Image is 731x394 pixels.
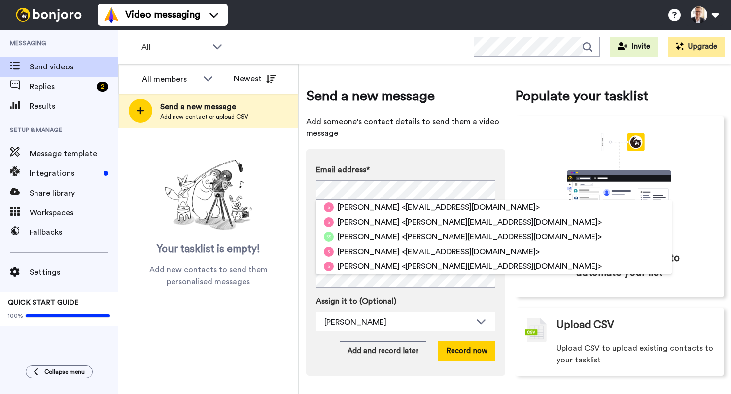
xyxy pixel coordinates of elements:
[324,316,471,328] div: [PERSON_NAME]
[30,148,118,160] span: Message template
[402,216,602,228] span: <[PERSON_NAME][EMAIL_ADDRESS][DOMAIN_NAME]>
[44,368,85,376] span: Collapse menu
[30,227,118,238] span: Fallbacks
[125,8,200,22] span: Video messaging
[402,231,602,243] span: <[PERSON_NAME][EMAIL_ADDRESS][DOMAIN_NAME]>
[402,246,540,258] span: <[EMAIL_ADDRESS][DOMAIN_NAME]>
[306,86,505,106] span: Send a new message
[338,201,400,213] span: [PERSON_NAME]
[557,342,714,366] span: Upload CSV to upload existing contacts to your tasklist
[338,246,400,258] span: [PERSON_NAME]
[30,266,118,278] span: Settings
[338,231,400,243] span: [PERSON_NAME]
[306,116,505,139] span: Add someone's contact details to send them a video message
[226,69,283,89] button: Newest
[338,261,400,272] span: [PERSON_NAME]
[30,100,118,112] span: Results
[30,207,118,219] span: Workspaces
[30,187,118,199] span: Share library
[133,264,283,288] span: Add new contacts to send them personalised messages
[157,242,260,257] span: Your tasklist is empty!
[316,295,495,307] label: Assign it to (Optional)
[324,262,334,271] img: s.png
[438,341,495,361] button: Record now
[104,7,119,23] img: vm-color.svg
[159,156,258,234] img: ready-set-action.png
[97,82,108,92] div: 2
[316,164,495,176] label: Email address*
[324,217,334,227] img: s.png
[30,167,100,179] span: Integrations
[141,41,208,53] span: All
[142,73,198,85] div: All members
[160,113,248,121] span: Add new contact or upload CSV
[545,133,693,241] div: animation
[515,86,724,106] span: Populate your tasklist
[324,232,334,242] img: ss.png
[12,8,86,22] img: bj-logo-header-white.svg
[324,247,334,257] img: s.png
[525,318,547,342] img: csv-grey.png
[402,201,540,213] span: <[EMAIL_ADDRESS][DOMAIN_NAME]>
[324,202,334,212] img: s.png
[30,81,93,93] span: Replies
[340,341,426,361] button: Add and record later
[160,101,248,113] span: Send a new message
[402,261,602,272] span: <[PERSON_NAME][EMAIL_ADDRESS][DOMAIN_NAME]>
[338,216,400,228] span: [PERSON_NAME]
[610,37,658,57] button: Invite
[557,318,614,332] span: Upload CSV
[26,365,93,378] button: Collapse menu
[668,37,725,57] button: Upgrade
[30,61,118,73] span: Send videos
[8,312,23,320] span: 100%
[8,299,79,306] span: QUICK START GUIDE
